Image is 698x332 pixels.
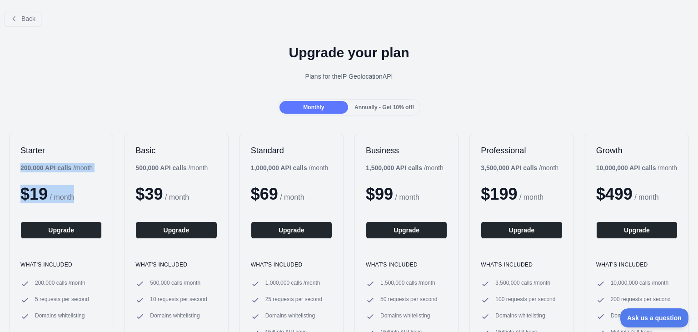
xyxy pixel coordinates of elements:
h2: Standard [251,145,332,156]
div: / month [481,163,558,172]
div: / month [366,163,444,172]
iframe: Toggle Customer Support [620,308,689,327]
span: $ 99 [366,185,393,203]
h2: Professional [481,145,562,156]
h2: Business [366,145,447,156]
b: 1,000,000 API calls [251,164,307,171]
div: / month [596,163,678,172]
span: $ 499 [596,185,633,203]
h2: Growth [596,145,678,156]
span: $ 199 [481,185,517,203]
b: 10,000,000 API calls [596,164,656,171]
span: $ 69 [251,185,278,203]
div: / month [251,163,329,172]
b: 1,500,000 API calls [366,164,422,171]
b: 3,500,000 API calls [481,164,537,171]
